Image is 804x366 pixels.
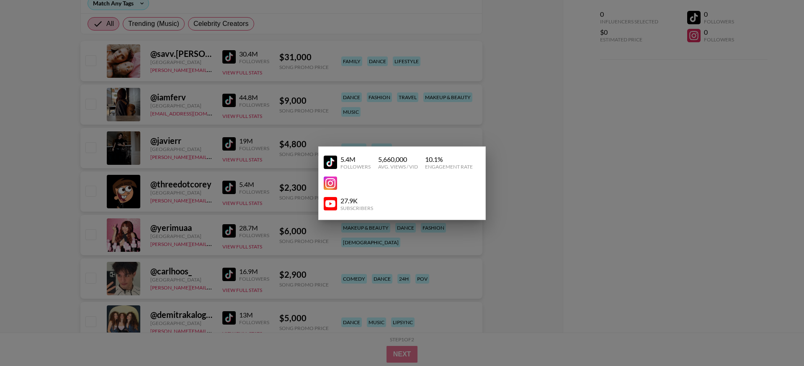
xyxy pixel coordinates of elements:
[425,164,473,170] div: Engagement Rate
[324,177,337,190] img: YouTube
[425,155,473,164] div: 10.1 %
[340,155,371,164] div: 5.4M
[340,205,373,211] div: Subscribers
[340,197,373,205] div: 27.9K
[340,164,371,170] div: Followers
[762,324,794,356] iframe: Drift Widget Chat Controller
[324,156,337,169] img: YouTube
[378,155,418,164] div: 5,660,000
[324,197,337,210] img: YouTube
[378,164,418,170] div: Avg. Views / Vid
